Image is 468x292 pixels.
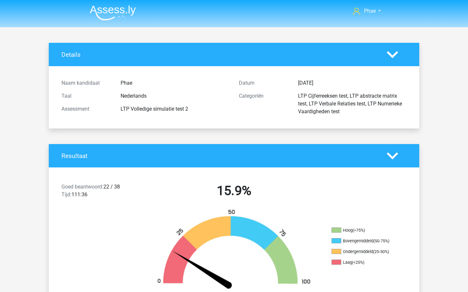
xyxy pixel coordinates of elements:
[61,191,71,198] span: Tijd:
[146,209,322,290] img: 16.48904d8a215e.png
[61,184,103,190] span: Goed beantwoord:
[353,228,365,233] div: (>75%)
[373,238,389,243] div: (50-75%)
[57,105,116,113] div: Assessment
[57,183,145,201] div: 22 / 38 111:36
[116,92,234,100] div: Nederlands
[331,249,396,255] li: Ondergemiddeld
[234,79,293,87] div: Datum
[293,79,411,87] div: [DATE]
[116,105,234,113] div: LTP Volledige simulatie test 2
[364,8,376,14] span: Phae
[234,92,293,116] div: Categoriën
[331,238,396,244] li: Bovengemiddeld
[352,260,364,265] div: (<25%)
[57,79,116,87] div: Naam kandidaat
[61,152,377,160] h4: Resultaat
[350,7,383,15] a: Phae
[150,183,318,199] h2: 15.9%
[331,227,396,233] li: Hoog
[57,92,116,100] div: Taal
[331,260,396,265] li: Laag
[373,249,389,254] div: (25-50%)
[61,51,377,58] h4: Details
[116,79,234,87] div: Phae
[293,92,411,116] div: LTP Cijferreeksen test, LTP abstracte matrix test, LTP Verbale Relaties test, LTP Numerieke Vaard...
[90,5,136,20] img: Assessly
